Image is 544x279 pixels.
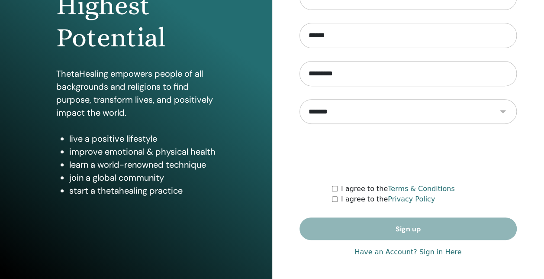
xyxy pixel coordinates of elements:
li: join a global community [69,171,216,184]
label: I agree to the [341,184,455,194]
li: improve emotional & physical health [69,145,216,158]
li: start a thetahealing practice [69,184,216,197]
a: Have an Account? Sign in Here [354,247,461,257]
iframe: reCAPTCHA [342,137,474,171]
li: live a positive lifestyle [69,132,216,145]
label: I agree to the [341,194,435,204]
p: ThetaHealing empowers people of all backgrounds and religions to find purpose, transform lives, a... [56,67,216,119]
li: learn a world-renowned technique [69,158,216,171]
a: Privacy Policy [388,195,435,203]
a: Terms & Conditions [388,185,454,193]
